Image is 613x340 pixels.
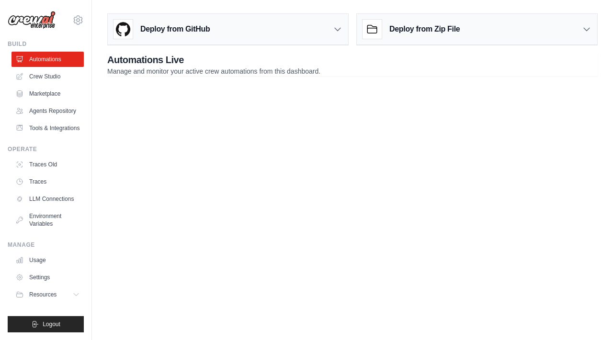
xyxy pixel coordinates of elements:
[11,208,84,231] a: Environment Variables
[29,291,57,298] span: Resources
[43,320,60,328] span: Logout
[11,52,84,67] a: Automations
[8,40,84,48] div: Build
[11,157,84,172] a: Traces Old
[11,270,84,285] a: Settings
[11,287,84,302] button: Resources
[11,252,84,268] a: Usage
[8,316,84,332] button: Logout
[11,86,84,101] a: Marketplace
[8,11,56,29] img: Logo
[140,23,210,35] h3: Deploy from GitHub
[11,174,84,189] a: Traces
[8,145,84,153] div: Operate
[8,241,84,249] div: Manage
[107,66,320,76] p: Manage and monitor your active crew automations from this dashboard.
[389,23,460,35] h3: Deploy from Zip File
[114,20,133,39] img: GitHub Logo
[11,103,84,119] a: Agents Repository
[107,53,320,66] h2: Automations Live
[11,121,84,136] a: Tools & Integrations
[11,69,84,84] a: Crew Studio
[11,191,84,207] a: LLM Connections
